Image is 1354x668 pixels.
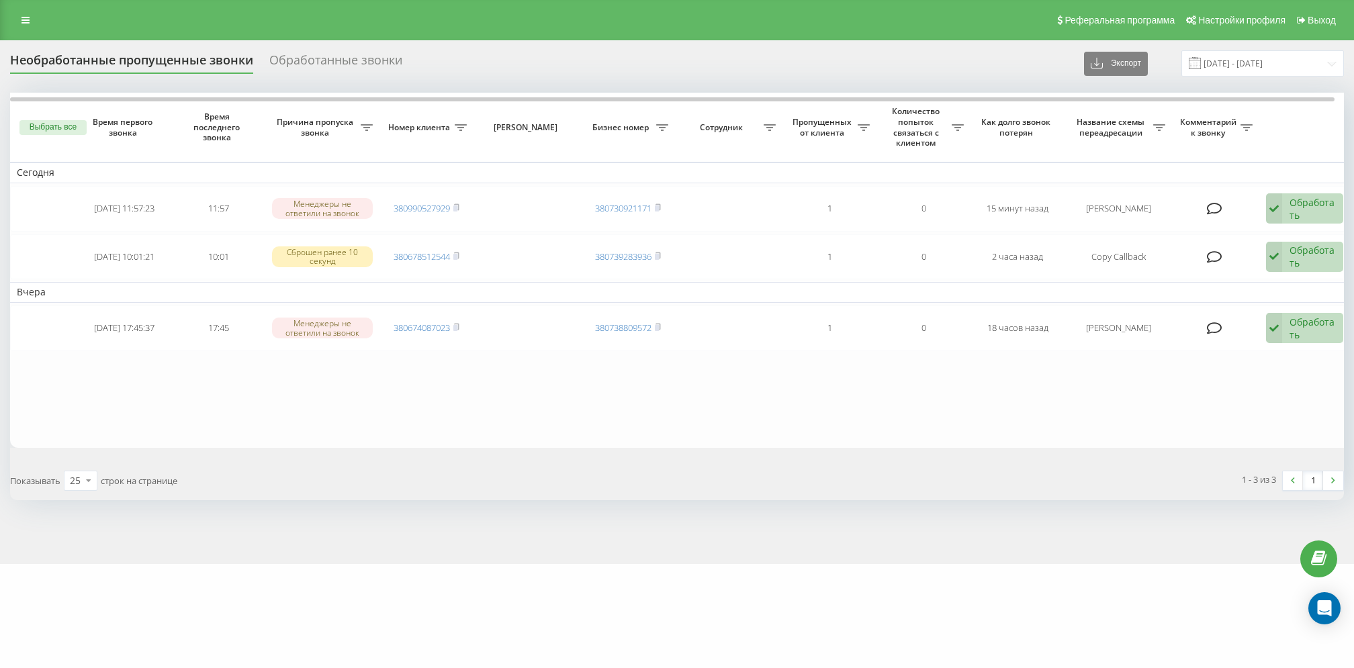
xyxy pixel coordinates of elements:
[1290,316,1336,341] div: Обработать
[272,198,373,218] div: Менеджеры не ответили на звонок
[1179,117,1240,138] span: Комментарий к звонку
[1084,52,1148,76] button: Экспорт
[1065,305,1172,351] td: [PERSON_NAME]
[70,474,81,487] div: 25
[171,186,265,232] td: 11:57
[1065,186,1172,232] td: [PERSON_NAME]
[10,53,253,74] div: Необработанные пропущенные звонки
[1290,196,1336,222] div: Обработать
[394,322,450,334] a: 380674087023
[971,234,1065,280] td: 2 часа назад
[1198,15,1285,26] span: Настройки профиля
[269,53,402,74] div: Обработанные звонки
[782,186,876,232] td: 1
[272,117,361,138] span: Причина пропуска звонка
[1065,234,1172,280] td: Copy Callback
[876,234,971,280] td: 0
[1065,15,1175,26] span: Реферальная программа
[1308,592,1341,624] div: Open Intercom Messenger
[782,305,876,351] td: 1
[394,202,450,214] a: 380990527929
[1308,15,1336,26] span: Выход
[883,106,952,148] span: Количество попыток связаться с клиентом
[77,186,171,232] td: [DATE] 11:57:23
[485,122,570,133] span: [PERSON_NAME]
[10,162,1353,183] td: Сегодня
[595,322,651,334] a: 380738809572
[1290,244,1336,269] div: Обработать
[1242,473,1276,486] div: 1 - 3 из 3
[595,202,651,214] a: 380730921171
[789,117,858,138] span: Пропущенных от клиента
[1071,117,1153,138] span: Название схемы переадресации
[272,318,373,338] div: Менеджеры не ответили на звонок
[77,305,171,351] td: [DATE] 17:45:37
[386,122,455,133] span: Номер клиента
[19,120,87,135] button: Выбрать все
[595,250,651,263] a: 380739283936
[394,250,450,263] a: 380678512544
[182,111,255,143] span: Время последнего звонка
[981,117,1054,138] span: Как долго звонок потерян
[876,305,971,351] td: 0
[171,234,265,280] td: 10:01
[971,186,1065,232] td: 15 минут назад
[876,186,971,232] td: 0
[77,234,171,280] td: [DATE] 10:01:21
[1303,471,1323,490] a: 1
[588,122,656,133] span: Бизнес номер
[101,475,177,487] span: строк на странице
[10,282,1353,302] td: Вчера
[272,246,373,267] div: Сброшен ранее 10 секунд
[971,305,1065,351] td: 18 часов назад
[88,117,161,138] span: Время первого звонка
[171,305,265,351] td: 17:45
[782,234,876,280] td: 1
[682,122,764,133] span: Сотрудник
[10,475,60,487] span: Показывать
